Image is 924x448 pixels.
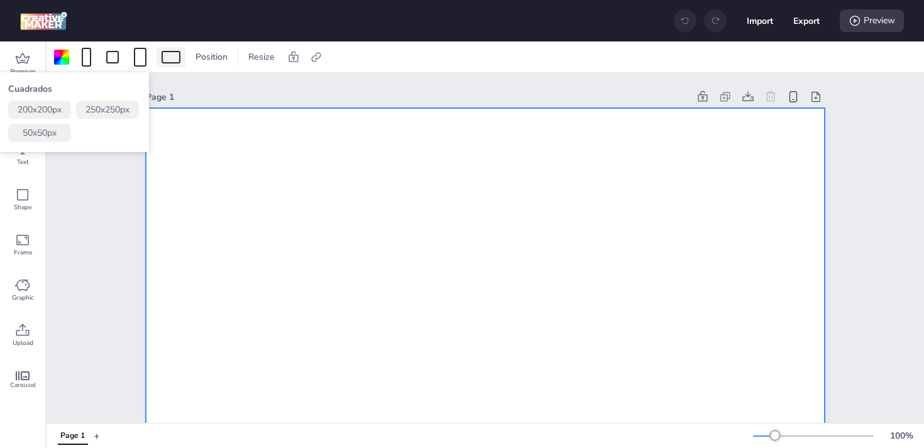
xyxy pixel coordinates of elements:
[10,380,36,390] span: Carousel
[52,425,94,447] div: Tabs
[840,9,904,32] div: Preview
[60,430,85,442] div: Page 1
[13,338,33,348] span: Upload
[8,124,71,142] button: 50x50px
[14,248,32,258] span: Frame
[76,101,139,119] button: 250x250px
[146,90,689,104] div: Page 1
[747,8,773,34] button: Import
[886,429,916,442] div: 100 %
[8,82,139,96] p: Cuadrados
[8,101,71,119] button: 200x200px
[793,8,820,34] button: Export
[12,293,34,303] span: Graphic
[14,202,31,212] span: Shape
[94,425,100,447] button: +
[193,50,230,63] span: Position
[17,157,29,167] span: Text
[246,50,277,63] span: Resize
[10,67,36,77] span: Premium
[20,11,67,30] img: logo Creative Maker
